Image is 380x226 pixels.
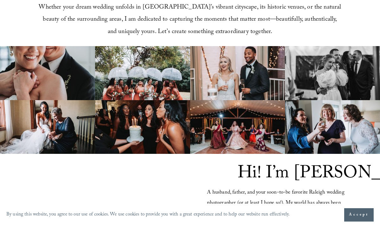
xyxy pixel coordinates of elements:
[39,3,343,37] span: Whether your dream wedding unfolds in [GEOGRAPHIC_DATA]’s vibrant cityscape, its historic venues,...
[190,100,285,154] img: A group of women in colorful traditional Indian attire dancing under a decorated canopy with stri...
[349,212,369,218] span: Accept
[6,210,290,220] p: By using this website, you agree to our use of cookies. We use cookies to provide you with a grea...
[95,100,190,154] img: Three women in black dresses blowing out candles on a cake at a party.
[285,100,380,154] img: Three women in a room smiling and looking at a smartphone. One woman is wearing a white lace dress.
[190,46,285,100] img: Bride and groom smiling and holding champagne glasses at a wedding reception, with decorative lig...
[95,46,190,100] img: Bride and bridesmaids holding clear umbrellas and bouquets, wearing peach dresses, laughing toget...
[285,46,380,100] img: Bride in wedding dress wiping tears, embraced by groom, with guests in background during a weddin...
[344,208,374,222] button: Accept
